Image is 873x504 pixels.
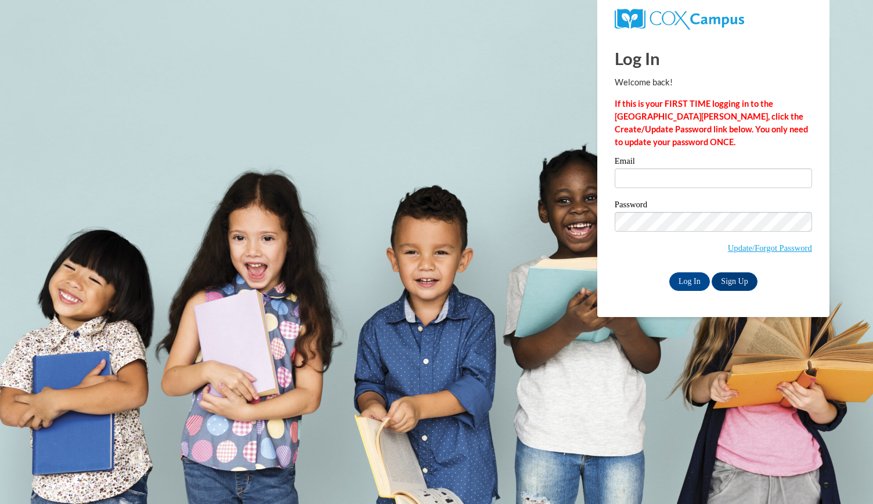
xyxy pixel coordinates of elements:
[615,9,744,30] img: COX Campus
[615,46,812,70] h1: Log In
[615,157,812,168] label: Email
[615,76,812,89] p: Welcome back!
[669,272,710,291] input: Log In
[712,272,757,291] a: Sign Up
[728,243,812,253] a: Update/Forgot Password
[615,99,808,147] strong: If this is your FIRST TIME logging in to the [GEOGRAPHIC_DATA][PERSON_NAME], click the Create/Upd...
[615,200,812,212] label: Password
[615,13,744,23] a: COX Campus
